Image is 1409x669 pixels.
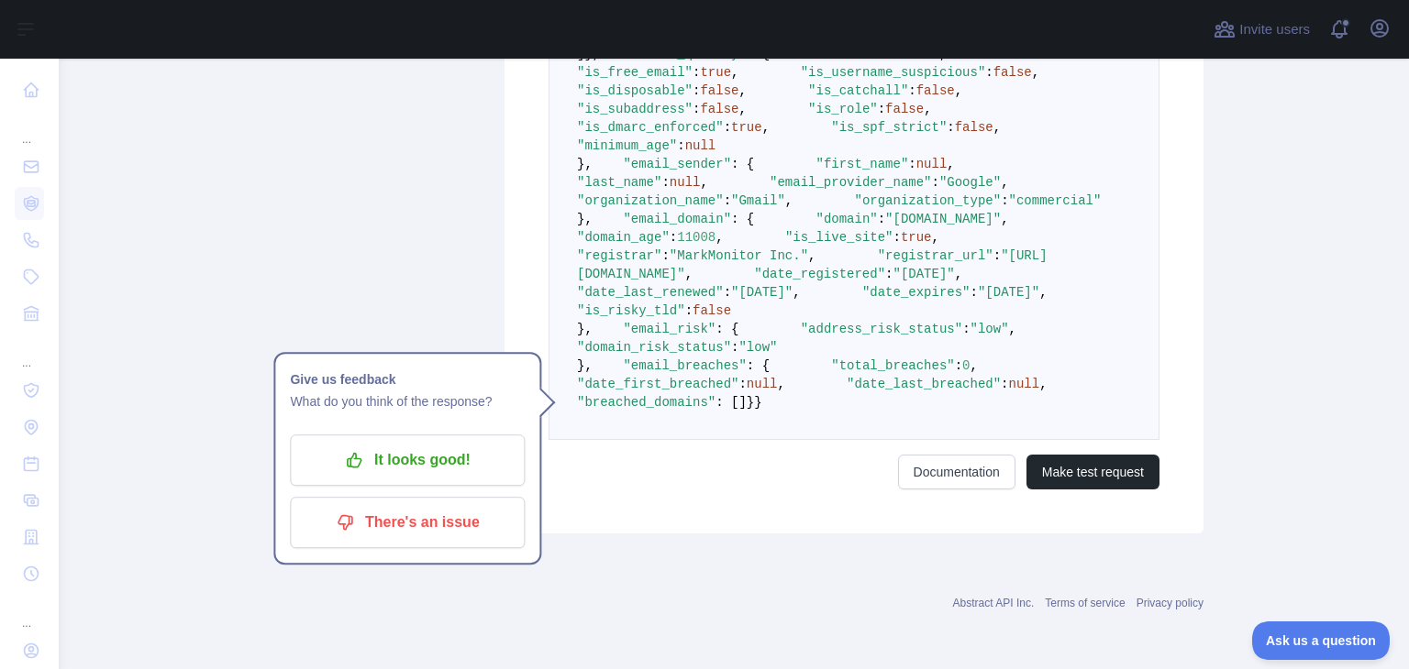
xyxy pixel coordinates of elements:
[670,175,701,190] span: null
[831,358,954,373] span: "total_breaches"
[700,102,738,116] span: false
[908,83,915,98] span: :
[577,157,593,171] span: },
[661,175,669,190] span: :
[577,175,661,190] span: "last_name"
[577,120,724,135] span: "is_dmarc_enforced"
[731,120,762,135] span: true
[1039,285,1047,300] span: ,
[290,390,525,412] p: What do you think of the response?
[762,120,770,135] span: ,
[898,455,1015,489] a: Documentation
[724,120,731,135] span: :
[716,395,747,410] span: : []
[731,193,785,208] span: "Gmail"
[623,322,716,336] span: "email_risk"
[932,175,939,190] span: :
[908,157,915,171] span: :
[1009,193,1102,208] span: "commercial"
[831,120,947,135] span: "is_spf_strict"
[808,102,878,116] span: "is_role"
[693,65,700,80] span: :
[577,248,1048,281] span: "[URL][DOMAIN_NAME]"
[847,377,1001,391] span: "date_last_breached"
[15,594,44,631] div: ...
[854,193,1001,208] span: "organization_type"
[577,65,693,80] span: "is_free_email"
[577,340,731,355] span: "domain_risk_status"
[993,65,1032,80] span: false
[623,212,731,226] span: "email_domain"
[577,285,724,300] span: "date_last_renewed"
[577,377,738,391] span: "date_first_breached"
[731,285,793,300] span: "[DATE]"
[893,267,954,281] span: "[DATE]"
[670,230,677,245] span: :
[731,157,754,171] span: : {
[971,358,978,373] span: ,
[901,230,932,245] span: true
[693,83,700,98] span: :
[785,193,793,208] span: ,
[700,65,731,80] span: true
[1137,597,1204,609] a: Privacy policy
[577,230,670,245] span: "domain_age"
[808,248,815,263] span: ,
[993,120,1001,135] span: ,
[878,212,885,226] span: :
[577,303,685,318] span: "is_risky_tld"
[815,157,908,171] span: "first_name"
[731,65,738,80] span: ,
[785,230,893,245] span: "is_live_site"
[808,83,908,98] span: "is_catchall"
[939,47,947,61] span: ,
[878,248,993,263] span: "registrar_url"
[1045,597,1125,609] a: Terms of service
[955,83,962,98] span: ,
[15,110,44,147] div: ...
[770,175,931,190] span: "email_provider_name"
[693,102,700,116] span: :
[577,358,593,373] span: },
[577,47,584,61] span: ]
[1210,15,1314,44] button: Invite users
[577,395,716,410] span: "breached_domains"
[290,434,525,486] button: It looks good!
[885,47,893,61] span: :
[893,230,901,245] span: :
[939,175,1001,190] span: "Google"
[577,322,593,336] span: },
[661,248,669,263] span: :
[947,157,954,171] span: ,
[685,138,716,153] span: null
[1252,621,1391,660] iframe: Toggle Customer Support
[724,285,731,300] span: :
[290,368,525,390] h1: Give us feedback
[747,358,770,373] span: : {
[738,377,746,391] span: :
[747,377,778,391] span: null
[731,340,738,355] span: :
[971,285,978,300] span: :
[885,267,893,281] span: :
[801,65,986,80] span: "is_username_suspicious"
[700,175,707,190] span: ,
[1009,377,1040,391] span: null
[962,322,970,336] span: :
[885,212,1001,226] span: "[DOMAIN_NAME]"
[955,358,962,373] span: :
[577,138,677,153] span: "minimum_age"
[955,120,993,135] span: false
[862,285,971,300] span: "date_expires"
[685,267,693,281] span: ,
[985,65,993,80] span: :
[1001,175,1008,190] span: ,
[738,340,777,355] span: "low"
[885,102,924,116] span: false
[932,230,939,245] span: ,
[962,358,970,373] span: 0
[1039,377,1047,391] span: ,
[693,303,731,318] span: false
[1001,377,1008,391] span: :
[1239,19,1310,40] span: Invite users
